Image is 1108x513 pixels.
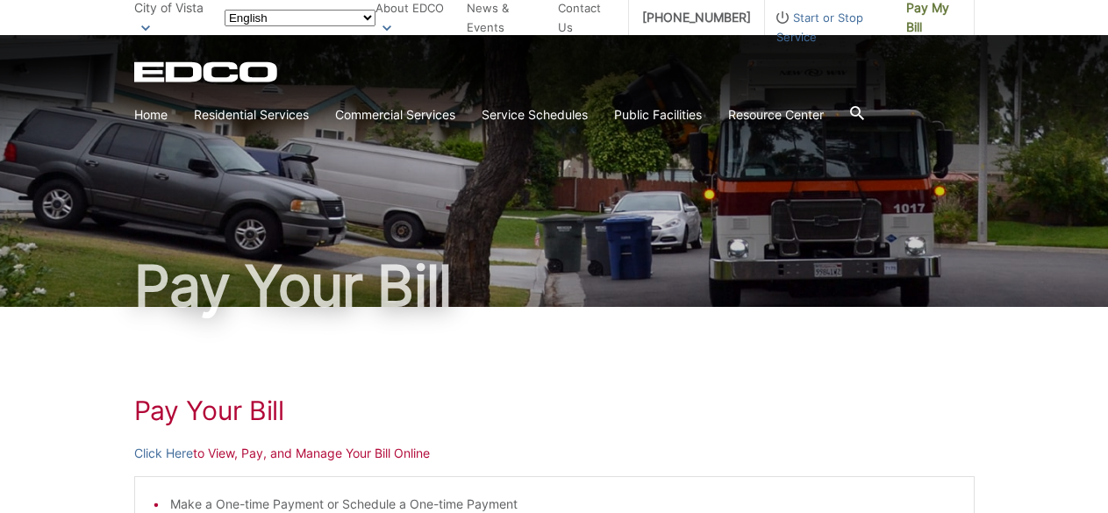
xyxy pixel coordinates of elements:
a: Click Here [134,444,193,463]
a: EDCD logo. Return to the homepage. [134,61,280,82]
a: Residential Services [194,105,309,125]
a: Resource Center [728,105,824,125]
a: Commercial Services [335,105,455,125]
a: Home [134,105,168,125]
h1: Pay Your Bill [134,258,975,314]
a: Public Facilities [614,105,702,125]
p: to View, Pay, and Manage Your Bill Online [134,444,975,463]
select: Select a language [225,10,375,26]
h1: Pay Your Bill [134,395,975,426]
a: Service Schedules [482,105,588,125]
